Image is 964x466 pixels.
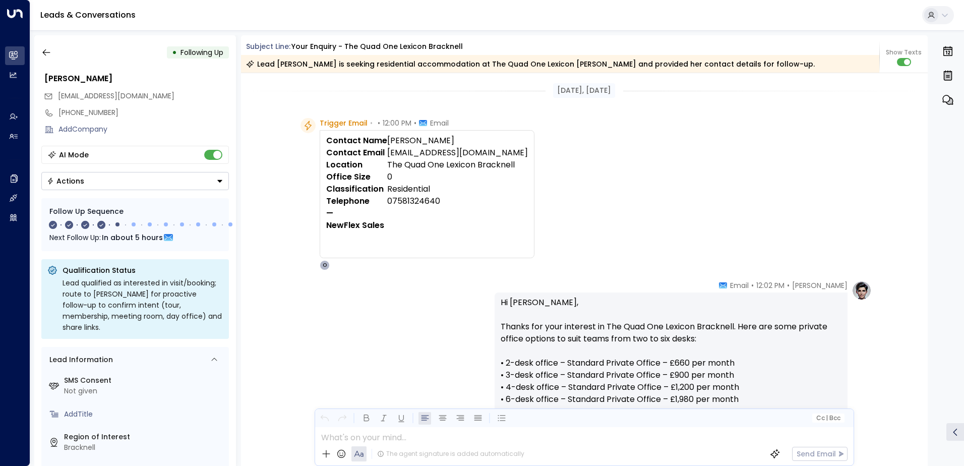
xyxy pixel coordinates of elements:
[326,207,333,219] strong: —
[41,172,229,190] button: Actions
[816,415,840,422] span: Cc Bcc
[64,386,225,396] div: Not given
[430,118,449,128] span: Email
[326,195,370,207] strong: Telephone
[326,147,385,158] strong: Contact Email
[46,355,113,365] div: Lead Information
[387,171,528,183] td: 0
[64,432,225,442] label: Region of Interest
[751,280,754,290] span: •
[812,414,844,423] button: Cc|Bcc
[852,280,872,301] img: profile-logo.png
[318,412,331,425] button: Undo
[64,375,225,386] label: SMS Consent
[58,107,229,118] div: [PHONE_NUMBER]
[387,159,528,171] td: The Quad One Lexicon Bracknell
[326,159,363,170] strong: Location
[378,118,380,128] span: •
[320,260,330,270] div: O
[291,41,463,52] div: Your enquiry - The Quad One Lexicon Bracknell
[102,232,163,243] span: In about 5 hours
[387,135,528,147] td: [PERSON_NAME]
[59,150,89,160] div: AI Mode
[787,280,790,290] span: •
[172,43,177,62] div: •
[63,277,223,333] div: Lead qualified as interested in visit/booking; route to [PERSON_NAME] for proactive follow-up to ...
[40,9,136,21] a: Leads & Conversations
[326,219,384,231] strong: NewFlex Sales
[180,47,223,57] span: Following Up
[414,118,416,128] span: •
[387,147,528,159] td: [EMAIL_ADDRESS][DOMAIN_NAME]
[47,177,84,186] div: Actions
[370,118,373,128] span: •
[383,118,411,128] span: 12:00 PM
[826,415,828,422] span: |
[41,172,229,190] div: Button group with a nested menu
[886,48,922,57] span: Show Texts
[58,124,229,135] div: AddCompany
[63,265,223,275] p: Qualification Status
[246,59,815,69] div: Lead [PERSON_NAME] is seeking residential accommodation at The Quad One Lexicon [PERSON_NAME] and...
[320,118,368,128] span: Trigger Email
[553,83,615,98] div: [DATE], [DATE]
[756,280,785,290] span: 12:02 PM
[377,449,524,458] div: The agent signature is added automatically
[326,171,371,183] strong: Office Size
[792,280,848,290] span: [PERSON_NAME]
[44,73,229,85] div: [PERSON_NAME]
[336,412,348,425] button: Redo
[246,41,290,51] span: Subject Line:
[387,183,528,195] td: Residential
[58,91,174,101] span: katrinaomotoso@gmail.com
[49,206,221,217] div: Follow Up Sequence
[64,409,225,420] div: AddTitle
[326,183,384,195] strong: Classification
[58,91,174,101] span: [EMAIL_ADDRESS][DOMAIN_NAME]
[326,135,387,146] strong: Contact Name
[387,195,528,207] td: 07581324640
[49,232,221,243] div: Next Follow Up:
[64,442,225,453] div: Bracknell
[730,280,749,290] span: Email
